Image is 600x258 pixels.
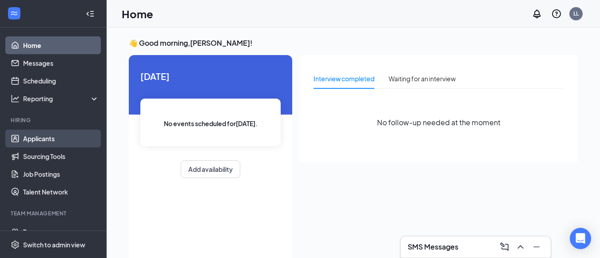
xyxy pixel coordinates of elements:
[11,240,20,249] svg: Settings
[122,6,153,21] h1: Home
[551,8,562,19] svg: QuestionInfo
[408,242,458,252] h3: SMS Messages
[23,240,85,249] div: Switch to admin view
[10,9,19,18] svg: WorkstreamLogo
[531,242,542,252] svg: Minimize
[11,94,20,103] svg: Analysis
[140,69,281,83] span: [DATE]
[23,130,99,147] a: Applicants
[499,242,510,252] svg: ComposeMessage
[573,10,579,17] div: LL
[389,74,456,83] div: Waiting for an interview
[513,240,528,254] button: ChevronUp
[23,72,99,90] a: Scheduling
[570,228,591,249] div: Open Intercom Messenger
[23,183,99,201] a: Talent Network
[23,147,99,165] a: Sourcing Tools
[314,74,374,83] div: Interview completed
[23,54,99,72] a: Messages
[86,9,95,18] svg: Collapse
[11,116,97,124] div: Hiring
[164,119,258,128] span: No events scheduled for [DATE] .
[181,160,240,178] button: Add availability
[23,165,99,183] a: Job Postings
[529,240,544,254] button: Minimize
[515,242,526,252] svg: ChevronUp
[532,8,542,19] svg: Notifications
[497,240,512,254] button: ComposeMessage
[23,223,99,241] a: Team
[23,36,99,54] a: Home
[23,94,99,103] div: Reporting
[377,117,501,128] span: No follow-up needed at the moment
[129,38,578,48] h3: 👋 Good morning, [PERSON_NAME] !
[11,210,97,217] div: Team Management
